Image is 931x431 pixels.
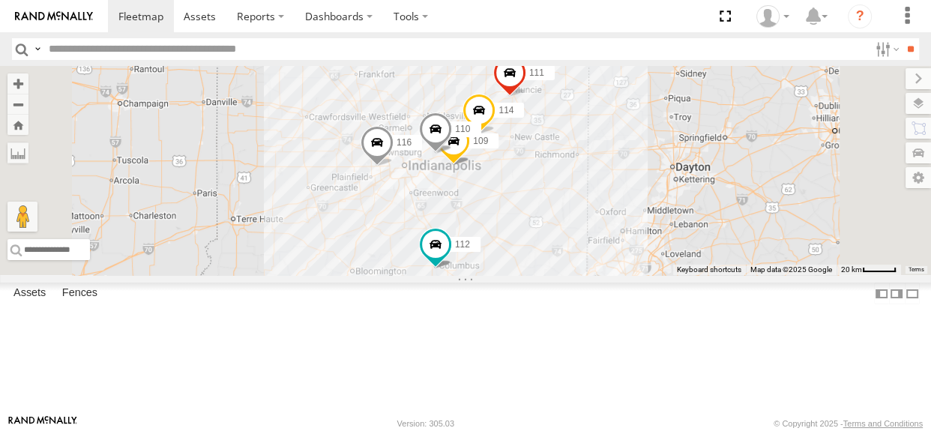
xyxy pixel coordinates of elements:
a: Terms and Conditions [843,419,923,428]
a: Terms [909,267,924,273]
label: Dock Summary Table to the Right [889,283,904,304]
label: Fences [55,283,105,304]
label: Dock Summary Table to the Left [874,283,889,304]
span: 20 km [841,265,862,274]
label: Measure [7,142,28,163]
label: Search Filter Options [870,38,902,60]
button: Drag Pegman onto the map to open Street View [7,202,37,232]
span: 112 [455,238,470,249]
a: Visit our Website [8,416,77,431]
button: Zoom out [7,94,28,115]
img: rand-logo.svg [15,11,93,22]
div: © Copyright 2025 - [774,419,923,428]
span: 116 [397,136,412,147]
div: Brandon Hickerson [751,5,795,28]
button: Map Scale: 20 km per 42 pixels [837,265,901,275]
label: Assets [6,283,53,304]
label: Map Settings [906,167,931,188]
span: 110 [455,124,470,134]
span: 109 [473,136,488,146]
button: Zoom Home [7,115,28,135]
label: Search Query [31,38,43,60]
button: Zoom in [7,73,28,94]
i: ? [848,4,872,28]
span: 111 [529,67,544,78]
span: Map data ©2025 Google [750,265,832,274]
label: Hide Summary Table [905,283,920,304]
button: Keyboard shortcuts [677,265,741,275]
div: Version: 305.03 [397,419,454,428]
span: 114 [498,104,513,115]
